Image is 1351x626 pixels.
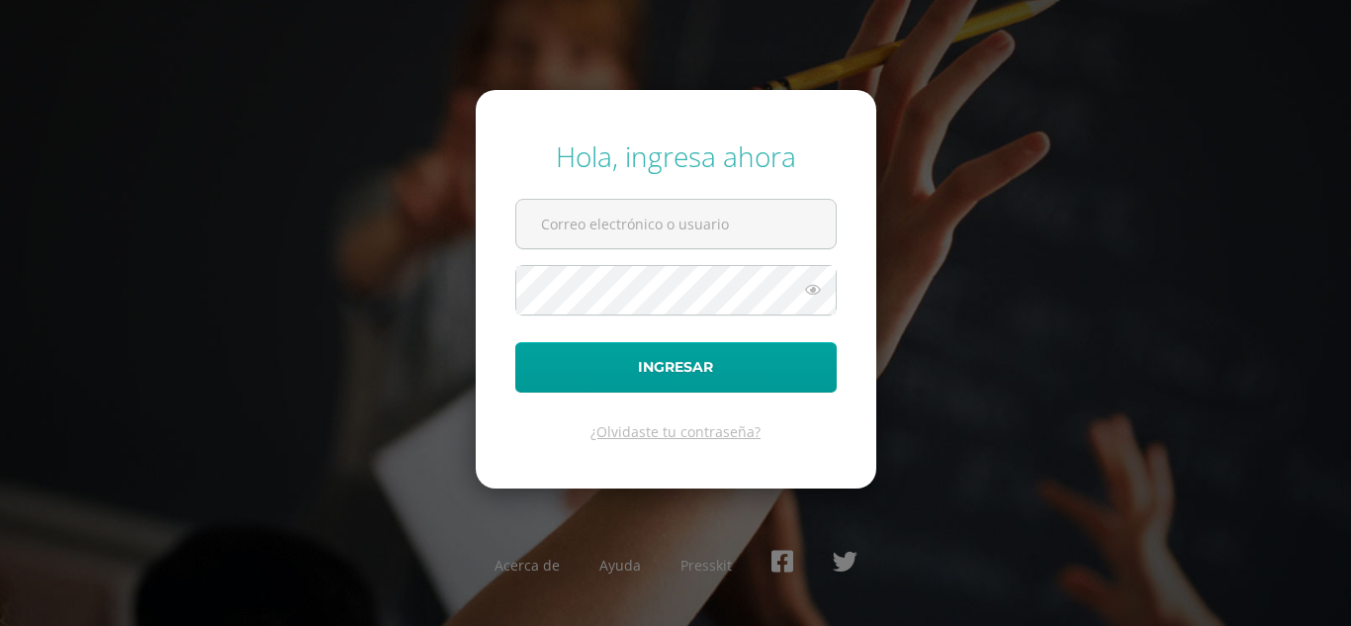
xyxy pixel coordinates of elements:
[516,200,836,248] input: Correo electrónico o usuario
[590,422,761,441] a: ¿Olvidaste tu contraseña?
[680,556,732,575] a: Presskit
[599,556,641,575] a: Ayuda
[515,137,837,175] div: Hola, ingresa ahora
[495,556,560,575] a: Acerca de
[515,342,837,393] button: Ingresar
